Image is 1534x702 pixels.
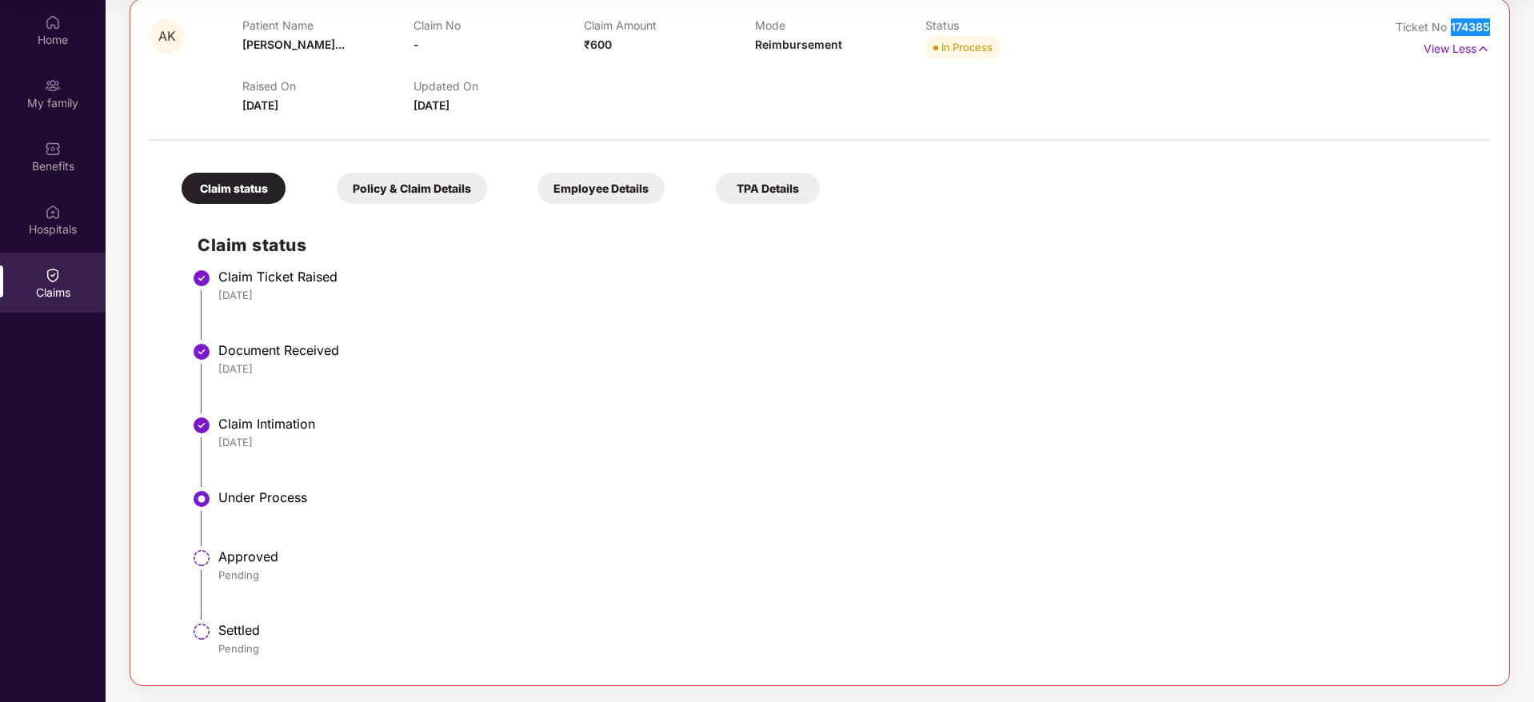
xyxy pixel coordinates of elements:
span: - [413,38,419,51]
div: Claim Intimation [218,416,1474,432]
div: Pending [218,641,1474,656]
div: Settled [218,622,1474,638]
div: TPA Details [716,173,820,204]
div: Pending [218,568,1474,582]
div: Claim Ticket Raised [218,269,1474,285]
div: In Process [941,39,993,55]
p: Mode [755,18,925,32]
img: svg+xml;base64,PHN2ZyBpZD0iQ2xhaW0iIHhtbG5zPSJodHRwOi8vd3d3LnczLm9yZy8yMDAwL3N2ZyIgd2lkdGg9IjIwIi... [45,267,61,283]
span: [DATE] [242,98,278,112]
img: svg+xml;base64,PHN2ZyBpZD0iU3RlcC1QZW5kaW5nLTMyeDMyIiB4bWxucz0iaHR0cDovL3d3dy53My5vcmcvMjAwMC9zdm... [192,548,211,568]
div: Employee Details [537,173,665,204]
span: ₹600 [584,38,612,51]
img: svg+xml;base64,PHN2ZyBpZD0iU3RlcC1Eb25lLTMyeDMyIiB4bWxucz0iaHR0cDovL3d3dy53My5vcmcvMjAwMC9zdmciIH... [192,342,211,361]
p: Raised On [242,79,413,93]
img: svg+xml;base64,PHN2ZyBpZD0iSG9zcGl0YWxzIiB4bWxucz0iaHR0cDovL3d3dy53My5vcmcvMjAwMC9zdmciIHdpZHRoPS... [45,204,61,220]
div: [DATE] [218,435,1474,449]
img: svg+xml;base64,PHN2ZyBpZD0iSG9tZSIgeG1sbnM9Imh0dHA6Ly93d3cudzMub3JnLzIwMDAvc3ZnIiB3aWR0aD0iMjAiIG... [45,14,61,30]
img: svg+xml;base64,PHN2ZyBpZD0iU3RlcC1Eb25lLTMyeDMyIiB4bWxucz0iaHR0cDovL3d3dy53My5vcmcvMjAwMC9zdmciIH... [192,269,211,288]
span: AK [158,30,176,43]
div: Under Process [218,489,1474,505]
img: svg+xml;base64,PHN2ZyBpZD0iQmVuZWZpdHMiIHhtbG5zPSJodHRwOi8vd3d3LnczLm9yZy8yMDAwL3N2ZyIgd2lkdGg9Ij... [45,141,61,157]
div: [DATE] [218,361,1474,376]
span: Ticket No [1396,20,1451,34]
img: svg+xml;base64,PHN2ZyB3aWR0aD0iMjAiIGhlaWdodD0iMjAiIHZpZXdCb3g9IjAgMCAyMCAyMCIgZmlsbD0ibm9uZSIgeG... [45,78,61,94]
div: Policy & Claim Details [337,173,487,204]
h2: Claim status [198,232,1474,258]
p: Status [925,18,1096,32]
span: 174385 [1451,20,1490,34]
p: Patient Name [242,18,413,32]
span: [DATE] [413,98,449,112]
div: Claim status [182,173,286,204]
div: Approved [218,548,1474,564]
img: svg+xml;base64,PHN2ZyBpZD0iU3RlcC1BY3RpdmUtMzJ4MzIiIHhtbG5zPSJodHRwOi8vd3d3LnczLm9yZy8yMDAwL3N2Zy... [192,489,211,509]
p: View Less [1424,36,1490,58]
div: Document Received [218,342,1474,358]
p: Updated On [413,79,584,93]
p: Claim No [413,18,584,32]
img: svg+xml;base64,PHN2ZyBpZD0iU3RlcC1QZW5kaW5nLTMyeDMyIiB4bWxucz0iaHR0cDovL3d3dy53My5vcmcvMjAwMC9zdm... [192,622,211,641]
p: Claim Amount [584,18,754,32]
span: Reimbursement [755,38,842,51]
div: [DATE] [218,288,1474,302]
span: [PERSON_NAME]... [242,38,345,51]
img: svg+xml;base64,PHN2ZyBpZD0iU3RlcC1Eb25lLTMyeDMyIiB4bWxucz0iaHR0cDovL3d3dy53My5vcmcvMjAwMC9zdmciIH... [192,416,211,435]
img: svg+xml;base64,PHN2ZyB4bWxucz0iaHR0cDovL3d3dy53My5vcmcvMjAwMC9zdmciIHdpZHRoPSIxNyIgaGVpZ2h0PSIxNy... [1476,40,1490,58]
